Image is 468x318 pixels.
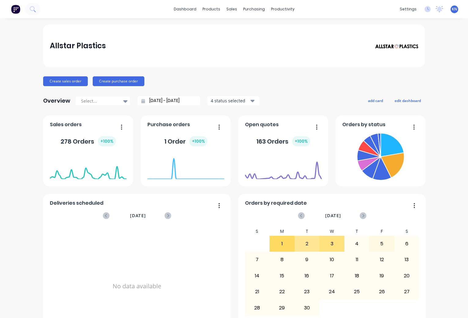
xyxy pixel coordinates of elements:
div: 24 [320,284,344,299]
div: 9 [295,252,319,267]
div: M [269,227,295,236]
div: 28 [245,300,269,315]
div: 27 [395,284,419,299]
div: products [199,5,223,14]
div: S [394,227,419,236]
div: 278 Orders [61,136,116,146]
div: + 100 % [292,136,310,146]
div: 26 [370,284,394,299]
div: 4 [345,236,369,251]
div: Allstar Plastics [50,40,106,52]
div: 8 [270,252,294,267]
div: S [245,227,270,236]
div: 30 [295,300,319,315]
div: 25 [345,284,369,299]
div: 2 [295,236,319,251]
div: T [295,227,320,236]
button: 4 status selected [207,96,259,105]
img: Factory [11,5,20,14]
div: 22 [270,284,294,299]
button: add card [364,97,387,104]
div: + 100 % [189,136,207,146]
div: 20 [395,268,419,283]
div: productivity [268,5,298,14]
span: Orders by required date [245,199,307,207]
div: 5 [370,236,394,251]
div: 23 [295,284,319,299]
div: 6 [395,236,419,251]
div: 17 [320,268,344,283]
div: F [369,227,394,236]
div: 1 Order [164,136,207,146]
div: 16 [295,268,319,283]
div: 15 [270,268,294,283]
span: [DATE] [130,212,146,219]
div: W [319,227,344,236]
a: dashboard [171,5,199,14]
div: sales [223,5,240,14]
div: 3 [320,236,344,251]
div: 11 [345,252,369,267]
div: + 100 % [98,136,116,146]
span: KN [452,6,457,12]
div: T [344,227,370,236]
span: Sales orders [50,121,82,128]
div: 13 [395,252,419,267]
div: 14 [245,268,269,283]
span: Open quotes [245,121,279,128]
div: 163 Orders [256,136,310,146]
button: edit dashboard [391,97,425,104]
div: 12 [370,252,394,267]
span: Deliveries scheduled [50,199,103,207]
div: purchasing [240,5,268,14]
button: Create purchase order [93,76,144,86]
div: 29 [270,300,294,315]
div: 10 [320,252,344,267]
div: 19 [370,268,394,283]
div: 7 [245,252,269,267]
div: 4 status selected [211,97,249,104]
div: 21 [245,284,269,299]
div: Overview [43,95,70,107]
div: settings [397,5,420,14]
span: Orders by status [342,121,385,128]
span: Purchase orders [147,121,190,128]
div: 1 [270,236,294,251]
button: Create sales order [43,76,88,86]
div: 18 [345,268,369,283]
span: [DATE] [325,212,341,219]
img: Allstar Plastics [375,44,418,49]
